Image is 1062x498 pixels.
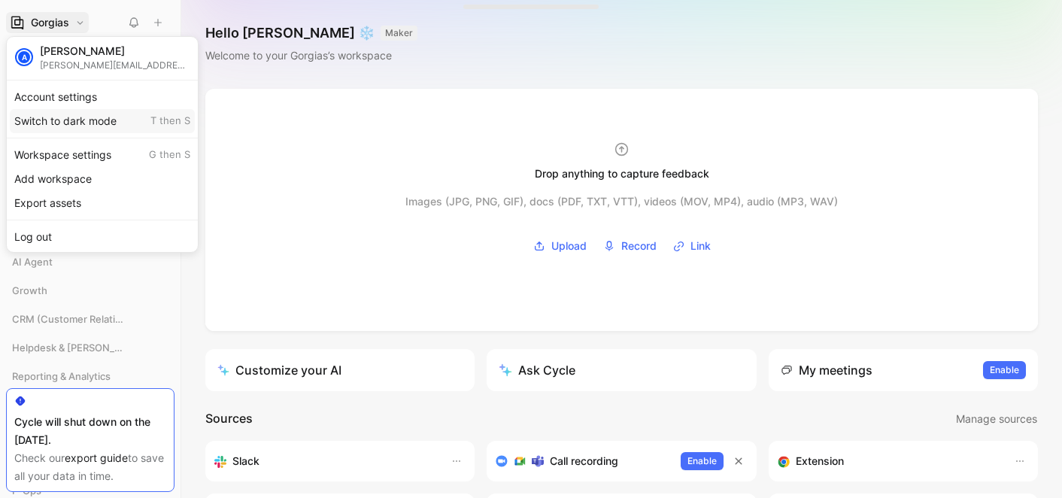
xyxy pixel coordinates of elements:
[40,59,190,71] div: [PERSON_NAME][EMAIL_ADDRESS][PERSON_NAME][DOMAIN_NAME]
[10,225,195,249] div: Log out
[10,167,195,191] div: Add workspace
[40,44,190,58] div: [PERSON_NAME]
[150,114,190,128] span: T then S
[10,109,195,133] div: Switch to dark mode
[149,148,190,162] span: G then S
[17,50,32,65] div: A
[10,85,195,109] div: Account settings
[6,36,199,253] div: GorgiasGorgias
[10,143,195,167] div: Workspace settings
[10,191,195,215] div: Export assets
